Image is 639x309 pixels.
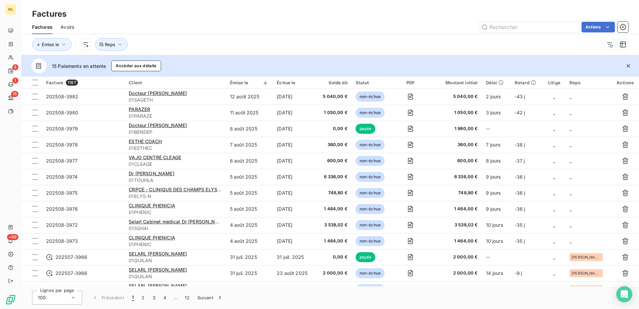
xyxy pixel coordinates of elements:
td: 7 jours [482,137,511,153]
span: -9 j [515,270,522,276]
span: _ [553,270,555,276]
td: [DATE] [273,137,315,153]
td: [DATE] [273,121,315,137]
span: non-échue [356,172,385,182]
div: Délai [486,80,507,85]
div: Litige [547,80,561,85]
td: 31 juil. 2025 [226,265,273,281]
span: non-échue [356,220,385,230]
span: 01BENDEP [129,129,222,135]
span: 1187 [66,80,78,86]
span: 202508-3982 [46,94,79,99]
td: [DATE] [273,185,315,201]
td: [DATE] [273,281,315,297]
span: 01PHENIC [129,241,222,248]
span: 6 336,00 € [319,174,348,180]
td: 4 août 2025 [226,233,273,249]
span: _ [569,238,571,244]
button: 2 [138,291,148,305]
span: 600,00 € [319,158,348,164]
span: 202508-3973 [46,238,78,244]
td: 14 jours [482,265,511,281]
span: _ [553,126,555,131]
span: 6 336,00 € [432,174,478,180]
span: PARAZER [129,106,150,112]
span: _ [569,222,571,228]
span: CLINIQUE PHENICIA [129,235,175,240]
span: _ [569,110,571,115]
span: 748,80 € [432,190,478,196]
div: Client [129,80,222,85]
span: non-échue [356,92,385,102]
span: 0,00 € [319,125,348,132]
span: _ [553,190,555,196]
span: Selarl Cabinet médical Dr [PERSON_NAME] [129,219,227,224]
td: 4 août 2025 [226,217,273,233]
button: 3 [149,291,159,305]
button: 1 [128,291,138,305]
span: 0,00 € [319,254,348,261]
span: Avoirs [60,24,74,30]
span: 1 464,00 € [432,206,478,212]
span: 1 [12,78,18,84]
span: 5 040,00 € [319,93,348,100]
td: 12 août 2025 [226,89,273,105]
span: SELARL [PERSON_NAME] [129,283,187,289]
td: -- [482,249,511,265]
span: -35 j [515,222,525,228]
span: 15 Paiements en attente [52,63,106,70]
td: [DATE] [273,201,315,217]
span: 202508-3980 [46,110,79,115]
span: _ [569,174,571,180]
div: ML [5,4,16,15]
button: Émise le [32,38,72,51]
span: 1 464,00 € [319,238,348,244]
span: 1 464,00 € [432,238,478,244]
a: 5 [5,66,16,76]
div: Retard [515,80,539,85]
span: 1 [132,294,134,301]
td: 10 jours [482,217,511,233]
td: 8 jours [482,153,511,169]
span: 5 [12,64,18,70]
span: [PERSON_NAME] [571,255,601,259]
span: 01CLEAGE [129,161,222,168]
span: Factures [32,24,52,30]
span: -37 j [515,158,525,164]
span: Dr [PERSON_NAME] [129,171,174,176]
span: -43 j [515,94,525,99]
td: 10 jours [482,233,511,249]
span: _ [569,190,571,196]
span: _ [553,254,555,260]
span: 2 000,00 € [432,254,478,261]
span: 360,00 € [319,141,348,148]
span: 2 000,00 € [319,270,348,277]
span: … [170,292,181,303]
span: 202507-3966 [55,286,88,293]
div: Statut [356,80,389,85]
span: 3 538,02 € [432,222,478,228]
td: 9 jours [482,201,511,217]
button: Actions [582,22,615,32]
span: _ [553,222,555,228]
span: 202507-3966 [55,254,88,261]
button: 12 [181,291,194,305]
div: Open Intercom Messenger [616,286,632,302]
span: +99 [7,234,18,240]
span: _ [553,174,555,180]
span: 01ELYS-N [129,193,222,200]
span: payée [356,124,376,134]
h3: Factures [32,8,67,20]
td: 6 août 2025 [226,153,273,169]
td: [DATE] [273,153,315,169]
span: 01QUILAN [129,273,222,280]
span: 01PHENIC [129,209,222,216]
span: Docteur [PERSON_NAME] [129,90,187,96]
span: 1 050,00 € [319,109,348,116]
td: [DATE] [273,105,315,121]
span: 1 464,00 € [319,206,348,212]
td: -- [482,121,511,137]
span: CLINIQUE PHENICIA [129,203,175,208]
span: Docteur [PERSON_NAME] [129,122,187,128]
span: 202508-3972 [46,222,78,228]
